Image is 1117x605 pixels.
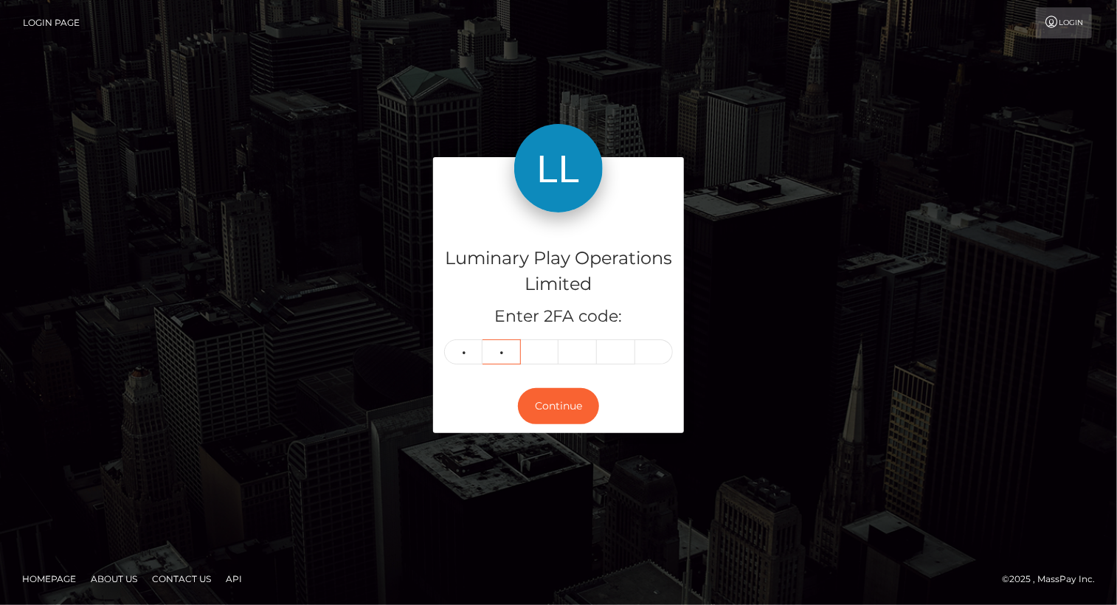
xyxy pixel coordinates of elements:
h5: Enter 2FA code: [444,305,673,328]
a: API [220,567,248,590]
a: Homepage [16,567,82,590]
a: Login [1036,7,1092,38]
button: Continue [518,388,599,424]
a: Login Page [23,7,80,38]
h4: Luminary Play Operations Limited [444,246,673,297]
img: Luminary Play Operations Limited [514,124,603,212]
a: Contact Us [146,567,217,590]
div: © 2025 , MassPay Inc. [1002,571,1106,587]
a: About Us [85,567,143,590]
